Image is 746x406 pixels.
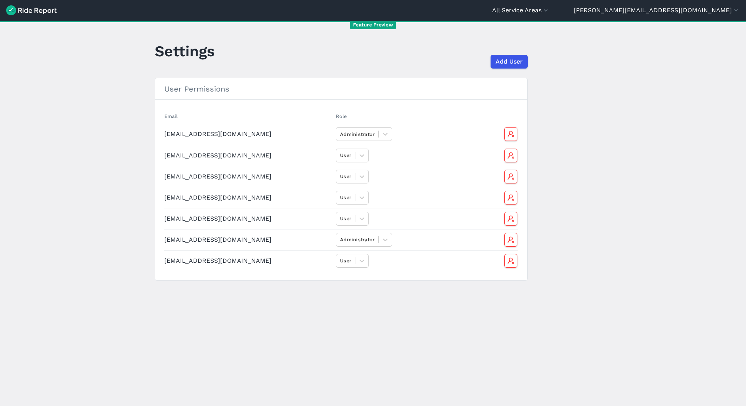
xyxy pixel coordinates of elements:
div: Administrator [340,236,375,243]
td: [EMAIL_ADDRESS][DOMAIN_NAME] [164,124,333,145]
div: User [340,257,351,264]
td: [EMAIL_ADDRESS][DOMAIN_NAME] [164,166,333,187]
span: Feature Preview [350,21,396,29]
td: [EMAIL_ADDRESS][DOMAIN_NAME] [164,187,333,208]
div: User [340,215,351,222]
h3: User Permissions [155,78,527,100]
button: Email [164,113,178,120]
div: User [340,194,351,201]
button: Role [336,113,347,120]
img: Ride Report [6,5,57,15]
td: [EMAIL_ADDRESS][DOMAIN_NAME] [164,208,333,229]
div: Administrator [340,131,375,138]
button: [PERSON_NAME][EMAIL_ADDRESS][DOMAIN_NAME] [574,6,740,15]
div: User [340,152,351,159]
td: [EMAIL_ADDRESS][DOMAIN_NAME] [164,250,333,271]
td: [EMAIL_ADDRESS][DOMAIN_NAME] [164,229,333,250]
button: All Service Areas [492,6,550,15]
span: Add User [496,57,523,66]
div: User [340,173,351,180]
button: Add User [491,55,528,69]
h1: Settings [155,41,215,62]
td: [EMAIL_ADDRESS][DOMAIN_NAME] [164,145,333,166]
